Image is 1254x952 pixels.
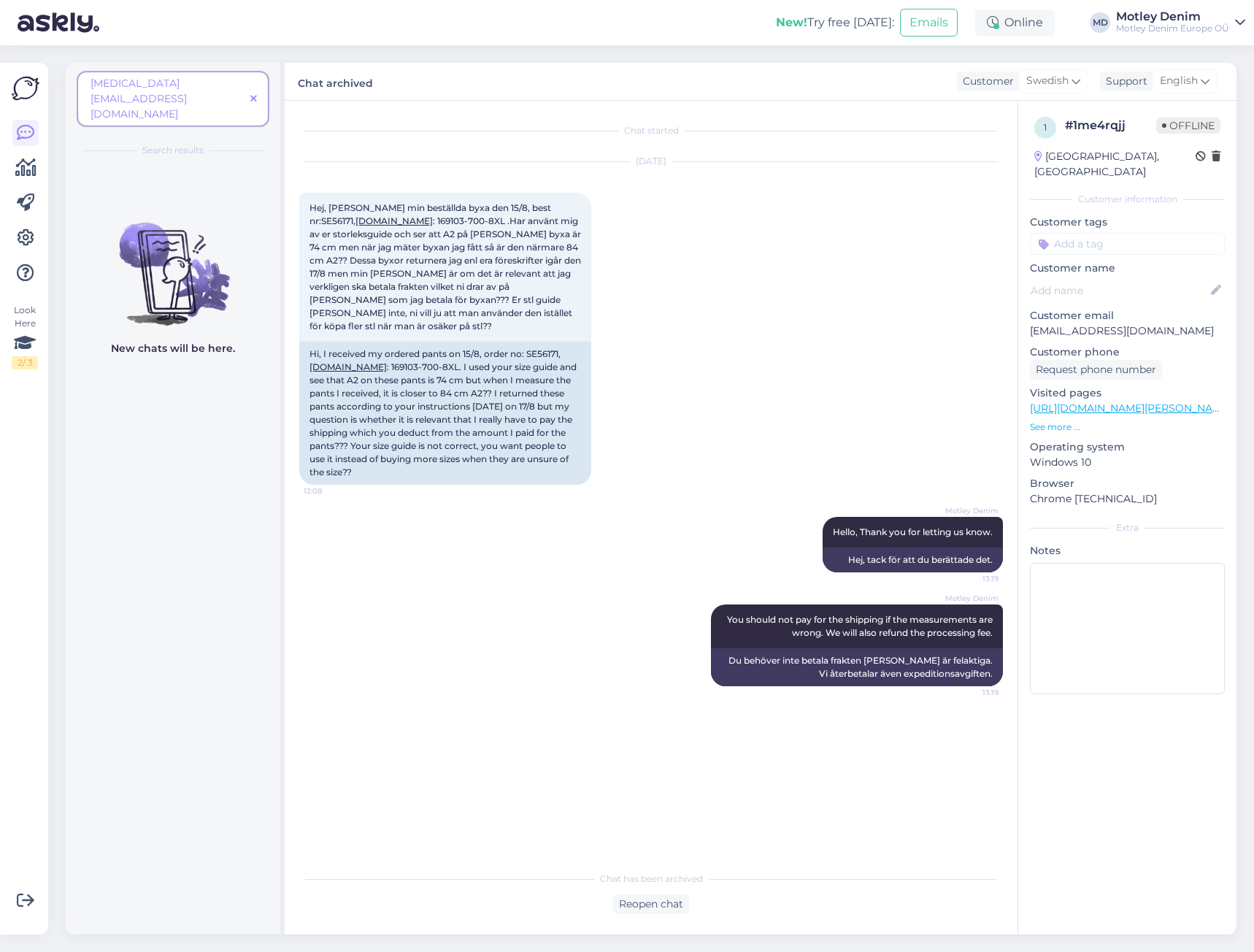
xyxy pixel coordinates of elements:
div: Look Here [12,304,38,369]
span: Motley Denim [944,505,999,516]
span: 12:08 [304,485,358,496]
p: Operating system [1030,439,1225,455]
button: Emails [900,9,958,37]
span: Motley Denim [944,593,999,604]
p: Chrome [TECHNICAL_ID] [1030,491,1225,507]
input: Add name [1031,283,1208,299]
span: Hej, [PERSON_NAME] min beställda byxa den 15/8, best nr:SE56171, : 169103-700-8XL .Har använt mig... [309,202,583,331]
a: Motley DenimMotley Denim Europe OÜ [1116,11,1245,34]
div: Chat started [299,124,1003,137]
div: Extra [1030,521,1225,534]
p: Windows 10 [1030,455,1225,470]
div: # 1me4rqjj [1065,117,1156,134]
div: Hej, tack för att du berättade det. [823,548,1003,572]
img: Askly Logo [12,74,39,102]
p: Customer tags [1030,215,1225,230]
p: New chats will be here. [111,341,235,356]
div: Customer information [1030,193,1225,206]
span: Swedish [1026,73,1069,89]
div: Customer [957,74,1014,89]
div: 2 / 3 [12,356,38,369]
span: [MEDICAL_DATA][EMAIL_ADDRESS][DOMAIN_NAME] [91,77,187,120]
a: [DOMAIN_NAME] [355,215,433,226]
span: English [1160,73,1198,89]
p: Notes [1030,543,1225,558]
div: MD [1090,12,1110,33]
p: Visited pages [1030,385,1225,401]
div: Motley Denim Europe OÜ [1116,23,1229,34]
span: 13:19 [944,573,999,584]
div: Online [975,9,1055,36]
span: Search results [142,144,204,157]
span: Hello, Thank you for letting us know. [833,526,993,537]
img: No chats [66,196,280,328]
p: See more ... [1030,421,1225,434]
a: [DOMAIN_NAME] [309,361,387,372]
p: Customer email [1030,308,1225,323]
div: Request phone number [1030,360,1162,380]
div: Hi, I received my ordered pants on 15/8, order no: SE56171, : 169103-700-8XL. I used your size gu... [299,342,591,485]
div: Motley Denim [1116,11,1229,23]
p: Customer phone [1030,345,1225,360]
div: [GEOGRAPHIC_DATA], [GEOGRAPHIC_DATA] [1034,149,1196,180]
span: Chat has been archived [600,872,703,886]
div: [DATE] [299,155,1003,168]
span: Offline [1156,118,1220,134]
p: Browser [1030,476,1225,491]
span: You should not pay for the shipping if the measurements are wrong. We will also refund the proces... [727,614,995,638]
span: 1 [1044,122,1047,133]
div: Reopen chat [613,894,689,914]
div: Support [1100,74,1147,89]
span: 13:19 [944,687,999,698]
div: Du behöver inte betala frakten [PERSON_NAME] är felaktiga. Vi återbetalar även expeditionsavgiften. [711,648,1003,686]
label: Chat archived [298,72,373,91]
b: New! [776,15,807,29]
input: Add a tag [1030,233,1225,255]
p: Customer name [1030,261,1225,276]
p: [EMAIL_ADDRESS][DOMAIN_NAME] [1030,323,1225,339]
div: Try free [DATE]: [776,14,894,31]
